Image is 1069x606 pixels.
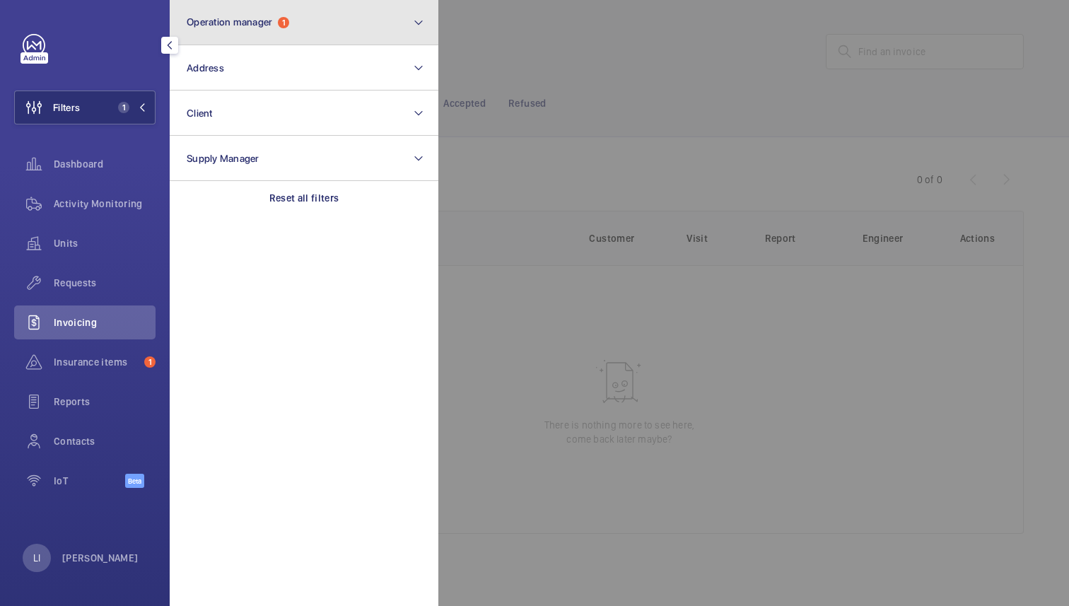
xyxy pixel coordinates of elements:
[14,91,156,124] button: Filters1
[125,474,144,488] span: Beta
[54,355,139,369] span: Insurance items
[54,197,156,211] span: Activity Monitoring
[54,395,156,409] span: Reports
[144,356,156,368] span: 1
[54,315,156,330] span: Invoicing
[118,102,129,113] span: 1
[54,276,156,290] span: Requests
[62,551,139,565] p: [PERSON_NAME]
[54,236,156,250] span: Units
[33,551,40,565] p: LI
[54,474,125,488] span: IoT
[53,100,80,115] span: Filters
[54,434,156,448] span: Contacts
[54,157,156,171] span: Dashboard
